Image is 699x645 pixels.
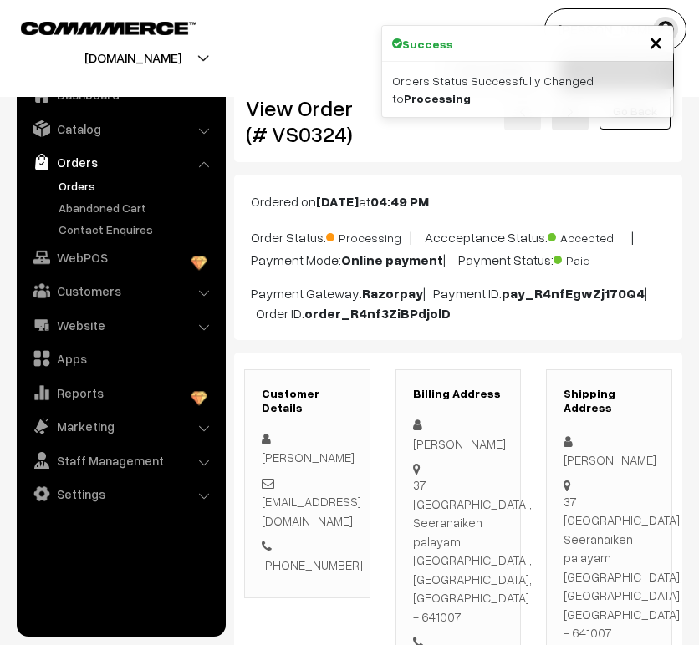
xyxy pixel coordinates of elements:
span: Processing [326,225,410,246]
button: [PERSON_NAME] [544,8,686,50]
span: [PERSON_NAME] [262,449,355,465]
p: Ordered on at [251,191,666,211]
p: Order Status: | Accceptance Status: | Payment Mode: | Payment Status: [251,225,666,270]
a: Settings [21,479,220,509]
strong: Processing [404,91,471,105]
a: Orders [54,177,220,195]
a: Contact Enquires [54,221,220,238]
h3: Customer Details [262,387,353,415]
h3: Billing Address [413,387,504,401]
div: 37 [GEOGRAPHIC_DATA], Seeranaiken palayam [GEOGRAPHIC_DATA], [GEOGRAPHIC_DATA], [GEOGRAPHIC_DATA]... [564,492,682,642]
a: Website [21,310,220,340]
b: 04:49 PM [370,193,429,210]
h3: Shipping Address [564,387,655,415]
a: Reports [21,378,220,408]
span: × [649,26,663,57]
a: [EMAIL_ADDRESS][DOMAIN_NAME] [262,494,361,528]
span: Paid [554,247,637,269]
a: Abandoned Cart [54,199,220,216]
strong: Success [402,35,453,53]
span: Accepted [548,225,631,246]
div: [PERSON_NAME] [413,415,504,453]
b: Online payment [341,251,443,268]
a: Catalog [21,114,220,144]
b: pay_R4nfEgwZj170Q4 [502,285,645,302]
b: order_R4nf3ZiBPdjolD [304,305,451,322]
button: [DOMAIN_NAME] [26,37,240,79]
div: Orders Status Successfully Changed to ! [382,62,673,117]
img: user [653,17,678,42]
div: 37 [GEOGRAPHIC_DATA], Seeranaiken palayam [GEOGRAPHIC_DATA], [GEOGRAPHIC_DATA], [GEOGRAPHIC_DATA]... [413,475,532,626]
b: [DATE] [316,193,359,210]
div: [PERSON_NAME] [564,432,655,470]
a: COMMMERCE [21,17,167,37]
h2: View Order (# VS0324) [246,95,370,147]
a: [PHONE_NUMBER] [262,557,363,572]
a: Orders [21,147,220,177]
p: Payment Gateway: | Payment ID: | Order ID: [251,283,666,323]
a: Staff Management [21,445,220,475]
b: Razorpay [362,285,423,302]
a: Marketing [21,411,220,441]
img: COMMMERCE [21,22,196,34]
a: Apps [21,343,220,373]
button: Close [649,29,663,54]
a: Customers [21,276,220,306]
a: WebPOS [21,242,220,272]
